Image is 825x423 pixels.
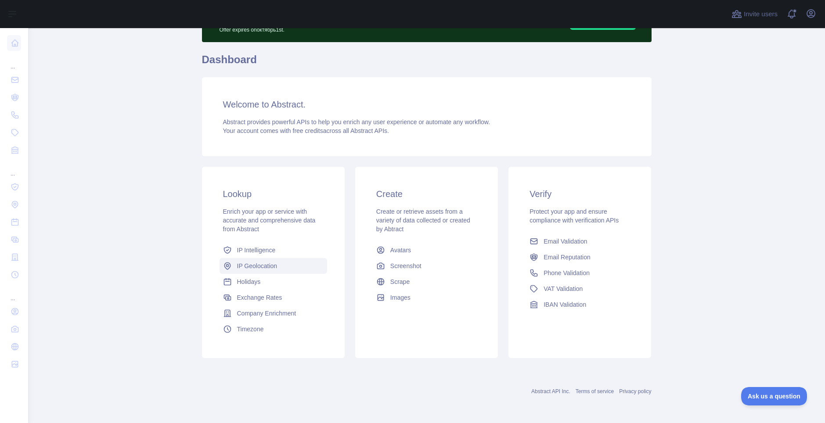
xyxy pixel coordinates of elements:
span: Protect your app and ensure compliance with verification APIs [530,208,619,224]
a: IBAN Validation [526,297,634,312]
a: Images [373,290,480,305]
span: IP Intelligence [237,246,276,255]
span: Exchange Rates [237,293,282,302]
span: Email Validation [544,237,587,246]
h3: Lookup [223,188,324,200]
button: Invite users [730,7,779,21]
span: Holidays [237,277,261,286]
span: Your account comes with across all Abstract APIs. [223,127,389,134]
span: free credits [293,127,323,134]
a: IP Intelligence [220,242,327,258]
a: Email Reputation [526,249,634,265]
a: Phone Validation [526,265,634,281]
a: Email Validation [526,233,634,249]
h3: Create [376,188,477,200]
a: IP Geolocation [220,258,327,274]
span: Images [390,293,411,302]
div: ... [7,53,21,70]
a: Avatars [373,242,480,258]
iframe: Toggle Customer Support [741,387,807,405]
a: Screenshot [373,258,480,274]
a: Terms of service [576,388,614,394]
span: Enrich your app or service with accurate and comprehensive data from Abstract [223,208,316,233]
a: Abstract API Inc. [531,388,570,394]
a: Privacy policy [619,388,651,394]
span: Abstract provides powerful APIs to help you enrich any user experience or automate any workflow. [223,118,490,125]
span: Email Reputation [544,253,591,262]
a: Scrape [373,274,480,290]
span: IP Geolocation [237,262,277,270]
span: IBAN Validation [544,300,586,309]
span: Company Enrichment [237,309,296,318]
span: Timezone [237,325,264,333]
a: Company Enrichment [220,305,327,321]
a: Exchange Rates [220,290,327,305]
a: Timezone [220,321,327,337]
span: Scrape [390,277,410,286]
span: VAT Validation [544,284,583,293]
span: Phone Validation [544,269,590,277]
a: Holidays [220,274,327,290]
h3: Verify [530,188,630,200]
div: ... [7,160,21,177]
div: ... [7,284,21,302]
span: Invite users [744,9,778,19]
span: Avatars [390,246,411,255]
h1: Dashboard [202,53,652,74]
span: Screenshot [390,262,422,270]
h3: Welcome to Abstract. [223,98,630,111]
span: Create or retrieve assets from a variety of data collected or created by Abtract [376,208,470,233]
p: Offer expires on октябрь 1st. [220,23,461,33]
a: VAT Validation [526,281,634,297]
